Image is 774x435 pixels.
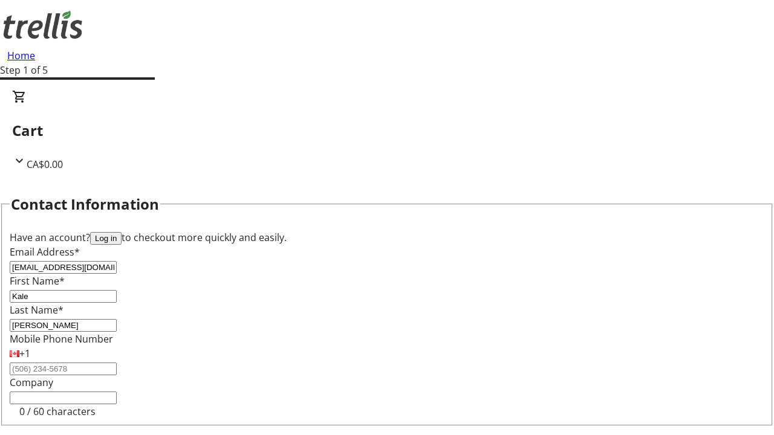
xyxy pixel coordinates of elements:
label: Company [10,376,53,389]
div: CartCA$0.00 [12,89,762,172]
label: Mobile Phone Number [10,332,113,346]
tr-character-limit: 0 / 60 characters [19,405,96,418]
span: CA$0.00 [27,158,63,171]
input: (506) 234-5678 [10,362,117,375]
label: Email Address* [10,245,80,259]
div: Have an account? to checkout more quickly and easily. [10,230,764,245]
label: First Name* [10,274,65,288]
h2: Contact Information [11,193,159,215]
label: Last Name* [10,303,63,317]
button: Log in [90,232,122,245]
h2: Cart [12,120,762,141]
